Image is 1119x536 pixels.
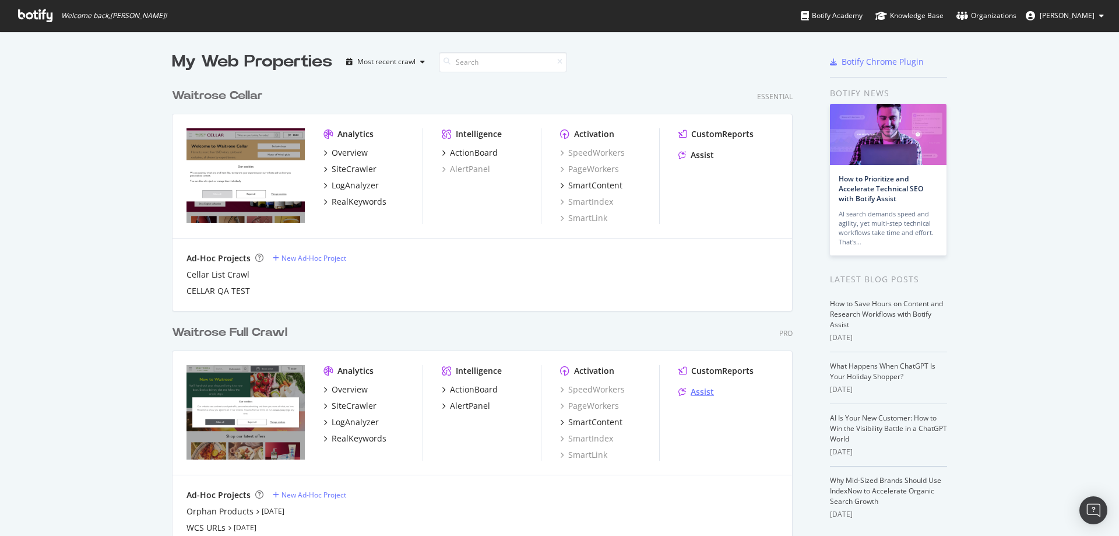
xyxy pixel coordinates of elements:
[273,490,346,500] a: New Ad-Hoc Project
[61,11,167,20] span: Welcome back, [PERSON_NAME] !
[560,212,607,224] a: SmartLink
[186,253,251,264] div: Ad-Hoc Projects
[830,475,941,506] a: Why Mid-Sized Brands Should Use IndexNow to Accelerate Organic Search Growth
[801,10,863,22] div: Botify Academy
[323,163,376,175] a: SiteCrawler
[956,10,1016,22] div: Organizations
[560,163,619,175] div: PageWorkers
[186,128,305,223] img: waitrosecellar.com
[568,180,622,191] div: SmartContent
[323,416,379,428] a: LogAnalyzer
[442,384,498,395] a: ActionBoard
[830,273,947,286] div: Latest Blog Posts
[172,87,263,104] div: Waitrose Cellar
[1079,496,1107,524] div: Open Intercom Messenger
[186,269,249,281] a: Cellar List Crawl
[450,384,498,395] div: ActionBoard
[560,196,613,208] a: SmartIndex
[439,52,567,72] input: Search
[234,523,256,533] a: [DATE]
[273,253,346,263] a: New Ad-Hoc Project
[830,413,947,444] a: AI Is Your New Customer: How to Win the Visibility Battle in a ChatGPT World
[332,147,368,159] div: Overview
[560,180,622,191] a: SmartContent
[560,147,625,159] a: SpeedWorkers
[172,324,292,341] a: Waitrose Full Crawl
[172,87,268,104] a: Waitrose Cellar
[337,365,374,377] div: Analytics
[560,433,613,444] a: SmartIndex
[332,400,376,412] div: SiteCrawler
[323,147,368,159] a: Overview
[830,56,924,68] a: Botify Chrome Plugin
[757,92,793,101] div: Essential
[332,416,379,428] div: LogAnalyzer
[281,253,346,263] div: New Ad-Hoc Project
[839,209,938,247] div: AI search demands speed and agility, yet multi-step technical workflows take time and effort. Tha...
[172,324,287,341] div: Waitrose Full Crawl
[560,400,619,412] a: PageWorkers
[830,361,935,381] a: What Happens When ChatGPT Is Your Holiday Shopper?
[691,365,754,377] div: CustomReports
[839,174,923,204] a: How to Prioritize and Accelerate Technical SEO with Botify Assist
[456,128,502,140] div: Intelligence
[337,128,374,140] div: Analytics
[574,365,614,377] div: Activation
[332,163,376,175] div: SiteCrawler
[442,147,498,159] a: ActionBoard
[332,196,386,208] div: RealKeywords
[332,180,379,191] div: LogAnalyzer
[875,10,944,22] div: Knowledge Base
[830,104,946,165] img: How to Prioritize and Accelerate Technical SEO with Botify Assist
[842,56,924,68] div: Botify Chrome Plugin
[1040,10,1095,20] span: Phil McDonald
[186,506,254,517] a: Orphan Products
[442,400,490,412] a: AlertPanel
[323,180,379,191] a: LogAnalyzer
[323,384,368,395] a: Overview
[678,386,714,398] a: Assist
[281,490,346,500] div: New Ad-Hoc Project
[262,506,284,516] a: [DATE]
[678,365,754,377] a: CustomReports
[323,196,386,208] a: RealKeywords
[186,285,250,297] a: CELLAR QA TEST
[560,384,625,395] a: SpeedWorkers
[830,332,947,343] div: [DATE]
[323,400,376,412] a: SiteCrawler
[678,128,754,140] a: CustomReports
[830,447,947,457] div: [DATE]
[186,522,226,534] a: WCS URLs
[186,489,251,501] div: Ad-Hoc Projects
[1016,6,1113,25] button: [PERSON_NAME]
[830,87,947,100] div: Botify news
[574,128,614,140] div: Activation
[450,400,490,412] div: AlertPanel
[678,149,714,161] a: Assist
[357,58,416,65] div: Most recent crawl
[332,384,368,395] div: Overview
[186,365,305,460] img: www.waitrose.com
[323,433,386,444] a: RealKeywords
[456,365,502,377] div: Intelligence
[691,128,754,140] div: CustomReports
[691,149,714,161] div: Assist
[830,509,947,520] div: [DATE]
[450,147,498,159] div: ActionBoard
[442,163,490,175] a: AlertPanel
[560,449,607,461] a: SmartLink
[830,299,943,330] a: How to Save Hours on Content and Research Workflows with Botify Assist
[342,52,430,71] button: Most recent crawl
